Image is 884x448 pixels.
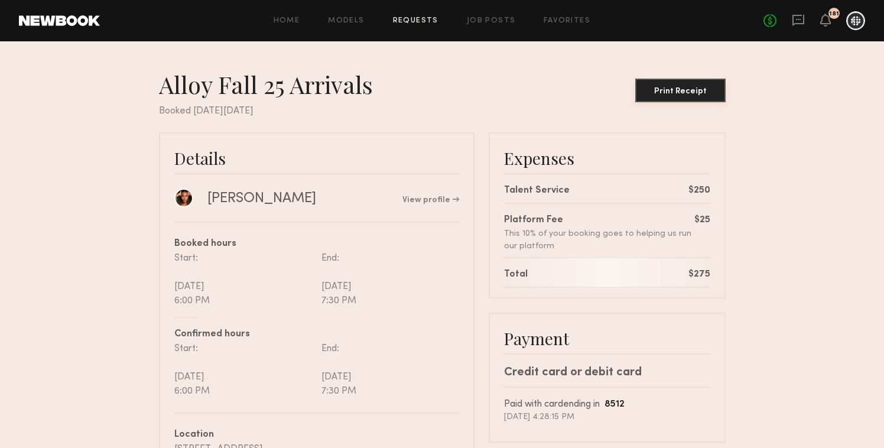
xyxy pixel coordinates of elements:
div: Talent Service [504,184,570,198]
div: This 10% of your booking goes to helping us run our platform [504,228,694,252]
div: End: [DATE] 7:30 PM [317,251,459,308]
a: Requests [393,17,438,25]
div: Platform Fee [504,213,694,228]
b: 8512 [604,400,625,409]
button: Print Receipt [635,79,726,102]
a: Models [328,17,364,25]
div: Start: [DATE] 6:00 PM [174,342,317,398]
div: Print Receipt [640,87,721,96]
div: Total [504,268,528,282]
div: Alloy Fall 25 Arrivals [159,70,382,99]
div: $250 [688,184,710,198]
div: End: [DATE] 7:30 PM [317,342,459,398]
a: View profile [402,196,459,204]
div: Location [174,428,459,442]
div: 181 [829,11,839,17]
div: Booked [DATE][DATE] [159,104,726,118]
div: Confirmed hours [174,327,459,342]
a: Favorites [544,17,590,25]
div: Start: [DATE] 6:00 PM [174,251,317,308]
div: $25 [694,213,710,228]
div: Booked hours [174,237,459,251]
div: [PERSON_NAME] [207,190,316,207]
div: Details [174,148,459,168]
a: Home [274,17,300,25]
div: $275 [688,268,710,282]
div: [DATE] 4:28:15 PM [504,412,710,423]
div: Credit card or debit card [504,364,710,382]
div: Paid with card ending in [504,397,710,412]
a: Job Posts [467,17,516,25]
div: Expenses [504,148,710,168]
div: Payment [504,328,710,349]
